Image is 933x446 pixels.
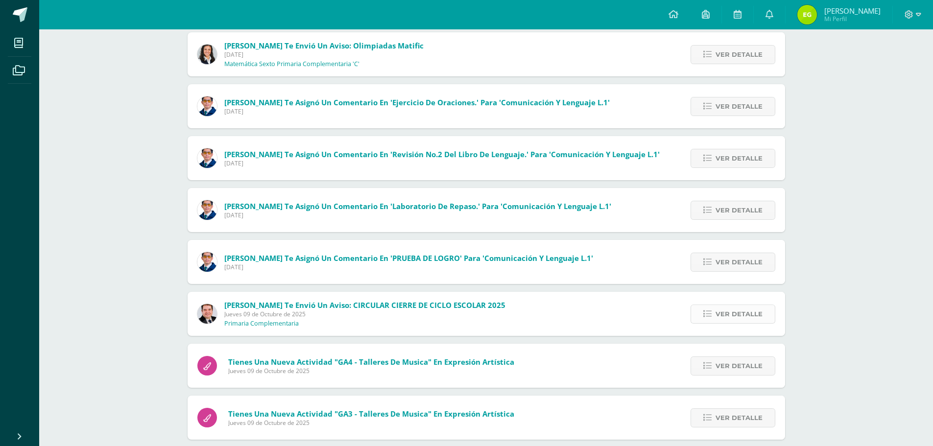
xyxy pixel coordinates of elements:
[716,97,763,116] span: Ver detalle
[797,5,817,24] img: ad9f36509aab1feb172c6644ea95a3f4.png
[224,310,505,318] span: Jueves 09 de Octubre de 2025
[824,15,881,23] span: Mi Perfil
[228,419,514,427] span: Jueves 09 de Octubre de 2025
[224,107,610,116] span: [DATE]
[716,149,763,167] span: Ver detalle
[224,60,359,68] p: Matemática Sexto Primaria Complementaria 'C'
[197,148,217,168] img: 059ccfba660c78d33e1d6e9d5a6a4bb6.png
[716,305,763,323] span: Ver detalle
[197,252,217,272] img: 059ccfba660c78d33e1d6e9d5a6a4bb6.png
[716,357,763,375] span: Ver detalle
[197,45,217,64] img: b15e54589cdbd448c33dd63f135c9987.png
[224,159,660,167] span: [DATE]
[224,211,611,219] span: [DATE]
[228,367,514,375] span: Jueves 09 de Octubre de 2025
[716,409,763,427] span: Ver detalle
[197,200,217,220] img: 059ccfba660c78d33e1d6e9d5a6a4bb6.png
[197,304,217,324] img: 57933e79c0f622885edf5cfea874362b.png
[224,97,610,107] span: [PERSON_NAME] te asignó un comentario en 'Ejercicio de oraciones.' para 'Comunicación y Lenguaje ...
[224,320,299,328] p: Primaria Complementaria
[224,253,593,263] span: [PERSON_NAME] te asignó un comentario en 'PRUEBA DE LOGRO' para 'Comunicación y Lenguaje L.1'
[224,149,660,159] span: [PERSON_NAME] te asignó un comentario en 'Revisión No.2 del libro de lenguaje.' para 'Comunicació...
[224,201,611,211] span: [PERSON_NAME] te asignó un comentario en 'Laboratorio de repaso.' para 'Comunicación y Lenguaje L.1'
[228,409,514,419] span: Tienes una nueva actividad "GA3 - Talleres de musica" En Expresión Artística
[197,96,217,116] img: 059ccfba660c78d33e1d6e9d5a6a4bb6.png
[716,201,763,219] span: Ver detalle
[824,6,881,16] span: [PERSON_NAME]
[224,50,424,59] span: [DATE]
[716,46,763,64] span: Ver detalle
[224,41,424,50] span: [PERSON_NAME] te envió un aviso: Olimpiadas Matific
[224,300,505,310] span: [PERSON_NAME] te envió un aviso: CIRCULAR CIERRE DE CICLO ESCOLAR 2025
[224,263,593,271] span: [DATE]
[228,357,514,367] span: Tienes una nueva actividad "GA4 - Talleres de musica" En Expresión Artística
[716,253,763,271] span: Ver detalle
